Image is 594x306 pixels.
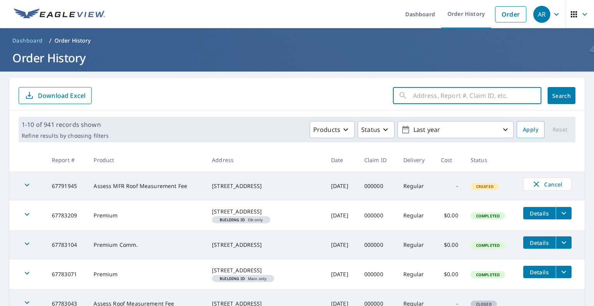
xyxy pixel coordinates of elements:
button: detailsBtn-67783104 [523,236,556,249]
span: Main only [215,277,271,280]
span: Dashboard [12,37,43,44]
button: filesDropdownBtn-67783209 [556,207,572,219]
li: / [49,36,51,45]
td: 000000 [358,171,397,201]
button: Last year [398,121,514,138]
td: 67783209 [46,201,88,230]
td: Premium [87,201,206,230]
th: Report # [46,149,88,171]
button: Products [310,121,355,138]
td: Regular [397,201,435,230]
h1: Order History [9,50,585,66]
td: 000000 [358,201,397,230]
td: [DATE] [325,230,358,260]
td: $0.00 [435,260,464,289]
button: detailsBtn-67783209 [523,207,556,219]
p: Refine results by choosing filters [22,132,109,139]
div: [STREET_ADDRESS] [212,208,319,215]
span: Cancel [531,179,563,189]
button: Download Excel [19,87,92,104]
button: Search [548,87,575,104]
td: Regular [397,230,435,260]
td: Premium [87,260,206,289]
td: 000000 [358,260,397,289]
td: Regular [397,171,435,201]
p: Download Excel [38,91,85,100]
td: [DATE] [325,171,358,201]
em: Building ID [220,218,245,222]
th: Delivery [397,149,435,171]
p: 1-10 of 941 records shown [22,120,109,129]
span: Search [554,92,569,99]
span: Ob only [215,218,267,222]
input: Address, Report #, Claim ID, etc. [413,85,541,106]
button: Cancel [523,178,572,191]
div: [STREET_ADDRESS] [212,241,319,249]
td: Regular [397,260,435,289]
span: Completed [471,243,504,248]
p: Order History [55,37,91,44]
img: EV Logo [14,9,105,20]
button: Status [358,121,394,138]
button: filesDropdownBtn-67783104 [556,236,572,249]
td: 000000 [358,230,397,260]
td: $0.00 [435,230,464,260]
span: Details [528,239,551,246]
span: Completed [471,272,504,277]
th: Date [325,149,358,171]
div: [STREET_ADDRESS] [212,182,319,190]
td: 67783104 [46,230,88,260]
span: Apply [523,125,538,135]
div: [STREET_ADDRESS] [212,267,319,274]
button: detailsBtn-67783071 [523,266,556,278]
td: [DATE] [325,260,358,289]
td: Assess MFR Roof Measurement Fee [87,171,206,201]
p: Products [313,125,340,134]
span: Created [471,184,498,189]
span: Completed [471,213,504,219]
em: Building ID [220,277,245,280]
th: Cost [435,149,464,171]
a: Dashboard [9,34,46,47]
td: Premium Comm. [87,230,206,260]
a: Order [495,6,526,22]
th: Status [464,149,517,171]
th: Address [206,149,325,171]
th: Claim ID [358,149,397,171]
td: 67783071 [46,260,88,289]
button: Apply [517,121,544,138]
span: Details [528,210,551,217]
td: $0.00 [435,201,464,230]
div: AR [533,6,550,23]
td: [DATE] [325,201,358,230]
td: - [435,171,464,201]
nav: breadcrumb [9,34,585,47]
button: filesDropdownBtn-67783071 [556,266,572,278]
p: Last year [410,123,501,137]
p: Status [361,125,380,134]
td: 67791945 [46,171,88,201]
span: Details [528,268,551,276]
th: Product [87,149,206,171]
